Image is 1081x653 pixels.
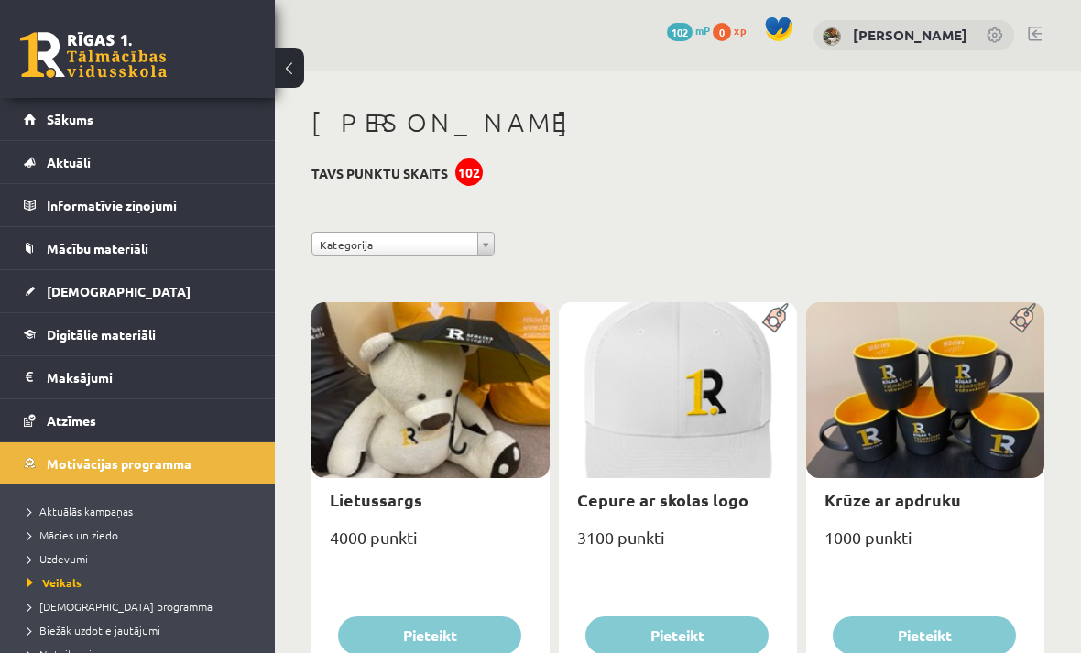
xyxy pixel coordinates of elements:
[27,574,257,591] a: Veikals
[713,23,731,41] span: 0
[27,599,213,614] span: [DEMOGRAPHIC_DATA] programma
[27,551,88,566] span: Uzdevumi
[24,98,252,140] a: Sākums
[24,141,252,183] a: Aktuāli
[27,550,257,567] a: Uzdevumi
[756,302,797,333] img: Populāra prece
[311,232,495,256] a: Kategorija
[311,107,1044,138] h1: [PERSON_NAME]
[853,26,967,44] a: [PERSON_NAME]
[27,503,257,519] a: Aktuālās kampaņas
[47,283,191,299] span: [DEMOGRAPHIC_DATA]
[27,528,118,542] span: Mācies un ziedo
[734,23,746,38] span: xp
[27,527,257,543] a: Mācies un ziedo
[47,154,91,170] span: Aktuāli
[823,27,841,46] img: Darja Degtjarjova
[20,32,167,78] a: Rīgas 1. Tālmācības vidusskola
[47,111,93,127] span: Sākums
[24,227,252,269] a: Mācību materiāli
[27,598,257,615] a: [DEMOGRAPHIC_DATA] programma
[47,326,156,343] span: Digitālie materiāli
[27,504,133,518] span: Aktuālās kampaņas
[47,356,252,398] legend: Maksājumi
[47,455,191,472] span: Motivācijas programma
[47,240,148,256] span: Mācību materiāli
[695,23,710,38] span: mP
[824,489,961,510] a: Krūze ar apdruku
[24,356,252,398] a: Maksājumi
[667,23,710,38] a: 102 mP
[1003,302,1044,333] img: Populāra prece
[713,23,755,38] a: 0 xp
[27,622,257,638] a: Biežāk uzdotie jautājumi
[311,166,448,181] h3: Tavs punktu skaits
[455,158,483,186] div: 102
[330,489,422,510] a: Lietussargs
[667,23,693,41] span: 102
[24,313,252,355] a: Digitālie materiāli
[806,522,1044,568] div: 1000 punkti
[320,233,470,256] span: Kategorija
[311,522,550,568] div: 4000 punkti
[27,623,160,637] span: Biežāk uzdotie jautājumi
[577,489,748,510] a: Cepure ar skolas logo
[559,522,797,568] div: 3100 punkti
[24,442,252,484] a: Motivācijas programma
[24,184,252,226] a: Informatīvie ziņojumi
[47,184,252,226] legend: Informatīvie ziņojumi
[47,412,96,429] span: Atzīmes
[24,270,252,312] a: [DEMOGRAPHIC_DATA]
[24,399,252,441] a: Atzīmes
[27,575,82,590] span: Veikals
